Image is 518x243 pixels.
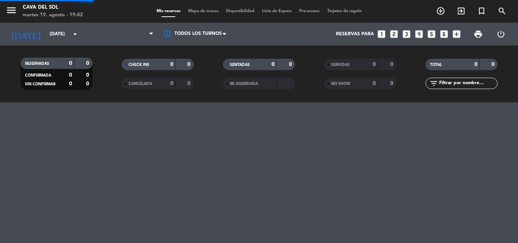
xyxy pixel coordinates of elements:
[474,30,483,39] span: print
[187,62,192,67] strong: 0
[439,29,449,39] i: looks_6
[69,81,72,86] strong: 0
[25,82,55,86] span: SIN CONFIRMAR
[23,11,83,19] div: martes 19. agosto - 19:42
[289,62,294,67] strong: 0
[230,82,258,86] span: RE AGENDADA
[496,30,505,39] i: power_settings_new
[170,81,173,86] strong: 0
[331,82,350,86] span: NO SHOW
[71,30,80,39] i: arrow_drop_down
[187,81,192,86] strong: 0
[129,82,152,86] span: CANCELADA
[230,63,250,67] span: SENTADAS
[323,9,366,13] span: Tarjetas de regalo
[170,62,173,67] strong: 0
[222,9,258,13] span: Disponibilidad
[436,6,445,16] i: add_circle_outline
[69,61,72,66] strong: 0
[457,6,466,16] i: exit_to_app
[25,74,51,77] span: CONFIRMADA
[129,63,149,67] span: CHECK INS
[86,61,91,66] strong: 0
[402,29,411,39] i: looks_3
[6,26,46,42] i: [DATE]
[23,4,83,11] div: Cava del Sol
[390,62,395,67] strong: 0
[452,29,461,39] i: add_box
[86,81,91,86] strong: 0
[258,9,295,13] span: Lista de Espera
[490,23,512,45] div: LOG OUT
[389,29,399,39] i: looks_two
[25,62,49,66] span: RESERVADAS
[6,5,17,19] button: menu
[336,31,374,37] span: Reservas para
[390,81,395,86] strong: 0
[491,62,496,67] strong: 0
[498,6,507,16] i: search
[86,72,91,78] strong: 0
[477,6,486,16] i: turned_in_not
[6,5,17,16] i: menu
[184,9,222,13] span: Mapa de mesas
[295,9,323,13] span: Pre-acceso
[69,72,72,78] strong: 0
[331,63,350,67] span: SERVIDAS
[430,63,442,67] span: TOTAL
[373,62,376,67] strong: 0
[373,81,376,86] strong: 0
[153,9,184,13] span: Mis reservas
[474,62,477,67] strong: 0
[429,79,438,88] i: filter_list
[427,29,436,39] i: looks_5
[377,29,386,39] i: looks_one
[272,62,275,67] strong: 0
[414,29,424,39] i: looks_4
[438,79,497,88] input: Filtrar por nombre...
